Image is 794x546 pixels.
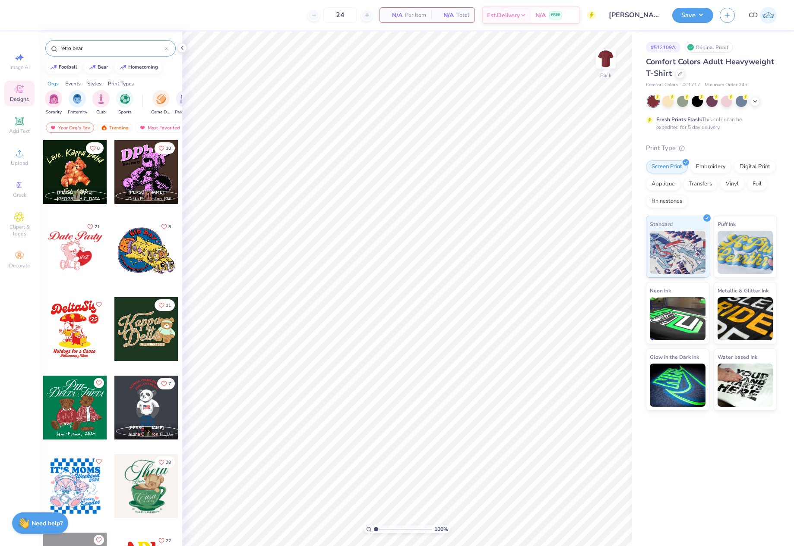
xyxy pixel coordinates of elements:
div: Styles [87,80,101,88]
img: Water based Ink [718,364,773,407]
span: 10 [166,146,171,151]
div: filter for Sports [116,90,133,116]
div: filter for Game Day [151,90,171,116]
span: Designs [10,96,29,103]
span: 21 [95,225,100,229]
button: Save [672,8,713,23]
button: homecoming [115,61,162,74]
img: Puff Ink [718,231,773,274]
button: Like [157,378,175,389]
div: filter for Parent's Weekend [175,90,195,116]
div: This color can be expedited for 5 day delivery. [656,116,762,131]
img: Standard [650,231,705,274]
div: Digital Print [734,160,776,173]
span: Comfort Colors [646,82,678,89]
div: Screen Print [646,160,688,173]
button: Like [155,299,175,311]
div: Rhinestones [646,195,688,208]
img: Fraternity Image [73,94,82,104]
img: trend_line.gif [120,65,127,70]
img: Parent's Weekend Image [180,94,190,104]
span: Game Day [151,109,171,116]
img: trend_line.gif [50,65,57,70]
img: Cedric Diasanta [760,7,777,24]
input: – – [323,7,357,23]
div: Trending [97,122,133,133]
span: Fraternity [68,109,87,116]
span: CD [749,10,758,20]
div: Events [65,80,81,88]
span: Parent's Weekend [175,109,195,116]
span: Glow in the Dark Ink [650,352,699,361]
span: Total [456,11,469,20]
img: Sorority Image [49,94,59,104]
span: Club [96,109,106,116]
div: filter for Sorority [45,90,62,116]
button: filter button [92,90,110,116]
span: 22 [166,539,171,543]
div: Back [600,72,611,79]
span: [PERSON_NAME] [128,425,164,431]
span: 100 % [434,525,448,533]
img: most_fav.gif [50,125,57,131]
span: 8 [97,146,100,151]
span: N/A [385,11,402,20]
span: Puff Ink [718,220,736,229]
span: 7 [168,382,171,386]
span: N/A [535,11,546,20]
div: filter for Club [92,90,110,116]
button: Like [94,299,104,310]
strong: Need help? [32,519,63,527]
div: Most Favorited [135,122,184,133]
div: Your Org's Fav [46,122,94,133]
div: homecoming [128,65,158,69]
button: Like [157,221,175,232]
span: N/A [437,11,454,20]
button: Like [94,535,104,545]
img: Neon Ink [650,297,705,340]
span: Decorate [9,262,30,269]
div: Foil [747,178,767,191]
span: Per Item [405,11,426,20]
strong: Fresh Prints Flash: [656,116,702,123]
button: Like [94,378,104,388]
input: Try "Alpha" [60,44,164,53]
span: Comfort Colors Adult Heavyweight T-Shirt [646,56,774,78]
span: Neon Ink [650,286,671,295]
span: FREE [551,12,560,18]
span: [PERSON_NAME] [57,189,93,195]
span: Alpha Omicron Pi, [US_STATE][GEOGRAPHIC_DATA] [128,431,175,438]
span: Minimum Order: 24 + [705,82,748,89]
button: bear [84,61,112,74]
img: most_fav.gif [139,125,146,131]
img: Club Image [96,94,106,104]
span: Standard [650,220,673,229]
div: filter for Fraternity [68,90,87,116]
img: Metallic & Glitter Ink [718,297,773,340]
img: trend_line.gif [89,65,96,70]
button: Like [86,142,104,154]
span: Sorority [46,109,62,116]
div: Embroidery [690,160,731,173]
button: filter button [175,90,195,116]
span: Est. Delivery [487,11,520,20]
img: Sports Image [120,94,130,104]
div: football [59,65,77,69]
span: 11 [166,303,171,308]
span: Metallic & Glitter Ink [718,286,769,295]
div: Vinyl [720,178,744,191]
button: filter button [68,90,87,116]
span: Greek [13,191,26,198]
img: Back [597,50,614,67]
img: trending.gif [101,125,108,131]
button: filter button [45,90,62,116]
span: 29 [166,460,171,464]
a: CD [749,7,777,24]
img: Glow in the Dark Ink [650,364,705,407]
div: # 512109A [646,42,680,53]
div: Original Proof [685,42,733,53]
div: Orgs [47,80,59,88]
button: Like [155,456,175,468]
img: Game Day Image [156,94,166,104]
div: bear [98,65,108,69]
